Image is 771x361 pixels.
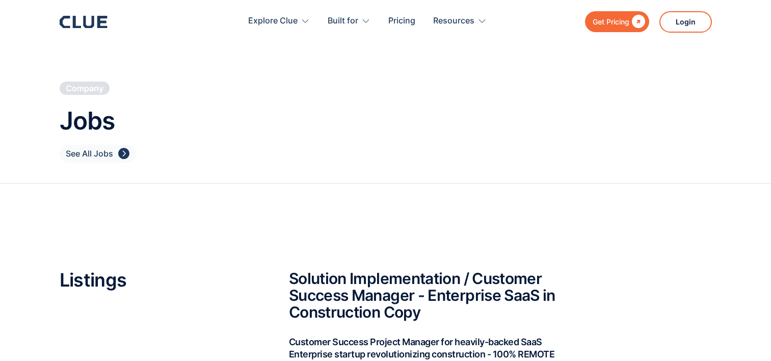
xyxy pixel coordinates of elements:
a: Get Pricing [585,11,649,32]
h2: Listings [60,270,258,291]
h2: Solution Implementation / Customer Success Manager - Enterprise SaaS in Construction Copy [289,270,569,321]
div: Explore Clue [248,5,310,37]
div: Built for [328,5,370,37]
div: Built for [328,5,358,37]
div: Explore Clue [248,5,298,37]
a: Pricing [388,5,415,37]
a: See All Jobs [60,145,136,163]
a: Login [659,11,712,33]
a: Company [60,82,110,95]
div: See All Jobs [66,147,113,160]
div: Get Pricing [593,15,629,28]
div: Resources [433,5,487,37]
div: Company [66,83,103,94]
div:  [629,15,645,28]
div: Resources [433,5,474,37]
h1: Jobs [60,108,712,135]
div:  [118,147,129,160]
